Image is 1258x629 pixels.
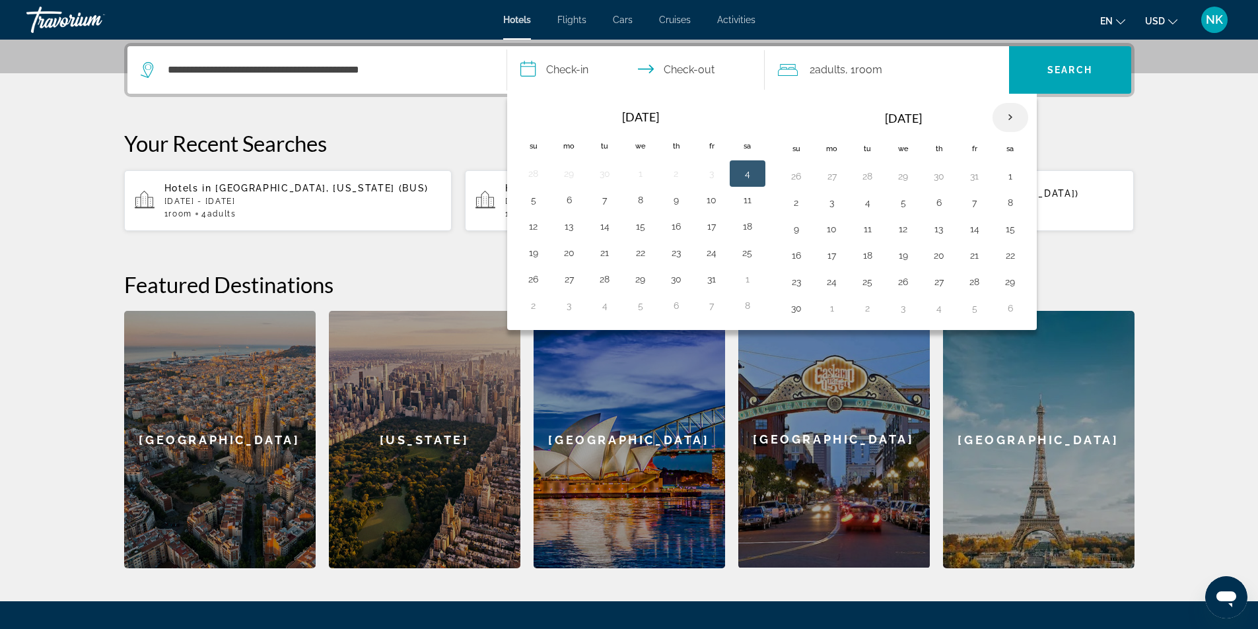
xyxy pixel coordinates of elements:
[666,217,687,236] button: Day 16
[928,299,950,317] button: Day 4
[928,193,950,212] button: Day 6
[1000,220,1021,238] button: Day 15
[928,273,950,291] button: Day 27
[765,46,1009,94] button: Travelers: 2 adults, 0 children
[857,299,878,317] button: Day 2
[630,217,651,236] button: Day 15
[701,296,722,315] button: Day 7
[329,311,520,568] div: [US_STATE]
[701,191,722,209] button: Day 10
[893,273,914,291] button: Day 26
[523,244,544,262] button: Day 19
[1197,6,1232,34] button: User Menu
[857,220,878,238] button: Day 11
[124,311,316,568] div: [GEOGRAPHIC_DATA]
[964,167,985,185] button: Day 31
[523,191,544,209] button: Day 5
[164,183,212,193] span: Hotels in
[810,61,845,79] span: 2
[815,63,845,76] span: Adults
[1145,16,1165,26] span: USD
[594,217,615,236] button: Day 14
[814,102,993,134] th: [DATE]
[821,299,843,317] button: Day 1
[124,130,1135,156] p: Your Recent Searches
[737,296,758,315] button: Day 8
[717,15,755,25] a: Activities
[737,164,758,183] button: Day 4
[893,299,914,317] button: Day 3
[1145,11,1177,30] button: Change currency
[928,167,950,185] button: Day 30
[124,170,452,232] button: Hotels in [GEOGRAPHIC_DATA], [US_STATE] (BUS)[DATE] - [DATE]1Room4Adults
[943,311,1135,568] div: [GEOGRAPHIC_DATA]
[964,193,985,212] button: Day 7
[164,197,442,206] p: [DATE] - [DATE]
[738,311,930,568] div: [GEOGRAPHIC_DATA]
[201,209,236,218] span: 4
[1000,193,1021,212] button: Day 8
[503,15,531,25] a: Hotels
[821,167,843,185] button: Day 27
[893,193,914,212] button: Day 5
[523,296,544,315] button: Day 2
[786,193,807,212] button: Day 2
[559,191,580,209] button: Day 6
[630,244,651,262] button: Day 22
[1100,11,1125,30] button: Change language
[523,270,544,288] button: Day 26
[737,191,758,209] button: Day 11
[613,15,633,25] span: Cars
[630,164,651,183] button: Day 1
[124,311,316,568] a: Barcelona[GEOGRAPHIC_DATA]
[701,270,722,288] button: Day 31
[164,209,192,218] span: 1
[964,273,985,291] button: Day 28
[659,15,691,25] a: Cruises
[534,311,725,568] div: [GEOGRAPHIC_DATA]
[1000,167,1021,185] button: Day 1
[786,299,807,317] button: Day 30
[737,217,758,236] button: Day 18
[666,296,687,315] button: Day 6
[465,170,793,232] button: Hotels in [GEOGRAPHIC_DATA], [US_STATE] (BUS)[DATE] - [DATE]1Room2Adults
[701,164,722,183] button: Day 3
[166,60,487,80] input: Search hotel destination
[943,311,1135,568] a: Paris[GEOGRAPHIC_DATA]
[893,167,914,185] button: Day 29
[559,270,580,288] button: Day 27
[821,246,843,265] button: Day 17
[630,191,651,209] button: Day 8
[857,167,878,185] button: Day 28
[786,220,807,238] button: Day 9
[523,164,544,183] button: Day 28
[666,191,687,209] button: Day 9
[523,217,544,236] button: Day 12
[737,270,758,288] button: Day 1
[1000,246,1021,265] button: Day 22
[507,46,765,94] button: Select check in and out date
[857,273,878,291] button: Day 25
[630,296,651,315] button: Day 5
[928,220,950,238] button: Day 13
[821,220,843,238] button: Day 10
[893,246,914,265] button: Day 19
[666,164,687,183] button: Day 2
[893,220,914,238] button: Day 12
[928,246,950,265] button: Day 20
[666,244,687,262] button: Day 23
[559,244,580,262] button: Day 20
[557,15,586,25] a: Flights
[124,271,1135,298] h2: Featured Destinations
[594,270,615,288] button: Day 28
[857,246,878,265] button: Day 18
[559,164,580,183] button: Day 29
[594,296,615,315] button: Day 4
[127,46,1131,94] div: Search widget
[821,193,843,212] button: Day 3
[1000,299,1021,317] button: Day 6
